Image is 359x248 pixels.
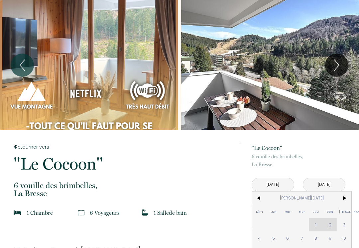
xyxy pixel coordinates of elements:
[11,54,34,77] button: Previous
[252,231,267,245] span: 4
[14,182,232,197] p: La Bresse
[27,208,53,217] p: 1 Chambre
[303,178,345,191] input: Départ
[266,191,337,205] span: [PERSON_NAME][DATE]
[323,231,337,245] span: 9
[14,156,232,172] p: "Le Cocoon"
[337,218,351,231] span: 3
[252,153,345,161] span: 6 vouille des brimbelles,
[90,208,120,217] p: 6 Voyageur
[295,205,309,218] span: Mer
[252,153,345,169] p: La Bresse
[337,205,351,218] span: [PERSON_NAME]
[14,182,232,189] span: 6 vouille des brimbelles,
[309,231,323,245] span: 8
[14,143,232,151] a: Retourner vers
[266,205,281,218] span: Lun
[252,178,294,191] input: Arrivée
[78,209,84,216] img: guests
[281,231,295,245] span: 6
[323,205,337,218] span: Ven
[337,191,351,205] span: >
[117,209,120,216] span: s
[337,231,351,245] span: 10
[154,208,187,217] p: 1 Salle de bain
[252,143,345,153] p: "Le Cocoon"
[325,54,348,77] button: Next
[252,191,267,205] span: <
[281,205,295,218] span: Mar
[252,205,267,218] span: Dim
[295,231,309,245] span: 7
[309,205,323,218] span: Jeu
[266,231,281,245] span: 5
[252,220,345,238] button: Réserver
